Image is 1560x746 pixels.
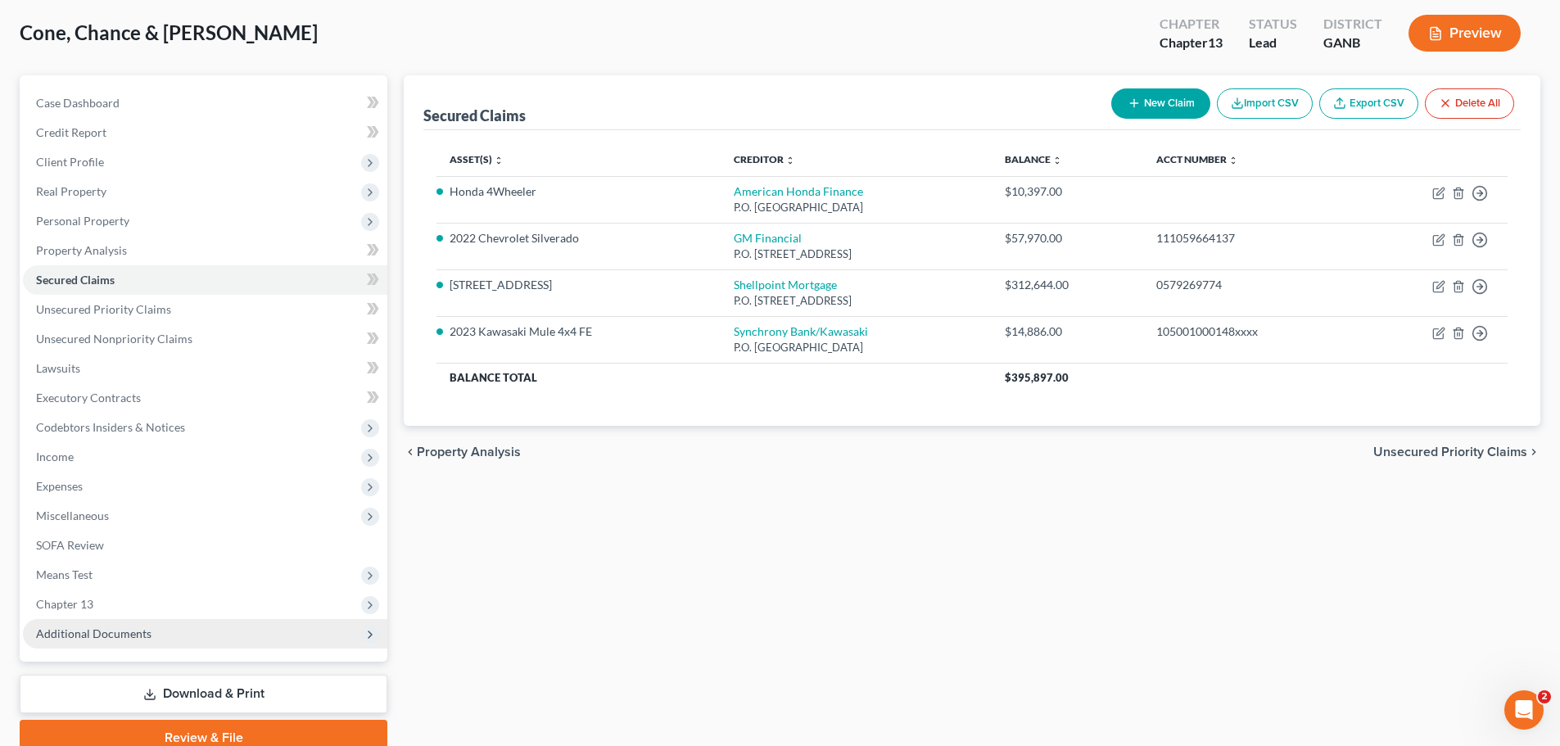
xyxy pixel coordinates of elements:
[36,509,109,522] span: Miscellaneous
[20,20,318,44] span: Cone, Chance & [PERSON_NAME]
[36,155,104,169] span: Client Profile
[1005,277,1130,293] div: $312,644.00
[23,354,387,383] a: Lawsuits
[23,295,387,324] a: Unsecured Priority Claims
[734,200,978,215] div: P.O. [GEOGRAPHIC_DATA]
[450,323,708,340] li: 2023 Kawasaki Mule 4x4 FE
[23,118,387,147] a: Credit Report
[404,445,521,459] button: chevron_left Property Analysis
[734,340,978,355] div: P.O. [GEOGRAPHIC_DATA]
[36,243,127,257] span: Property Analysis
[1373,445,1527,459] span: Unsecured Priority Claims
[1409,15,1521,52] button: Preview
[1156,230,1345,246] div: 111059664137
[23,265,387,295] a: Secured Claims
[1156,323,1345,340] div: 105001000148xxxx
[1052,156,1062,165] i: unfold_more
[1005,153,1062,165] a: Balance unfold_more
[20,675,387,713] a: Download & Print
[1005,323,1130,340] div: $14,886.00
[1323,34,1382,52] div: GANB
[36,538,104,552] span: SOFA Review
[1217,88,1313,119] button: Import CSV
[1319,88,1418,119] a: Export CSV
[734,246,978,262] div: P.O. [STREET_ADDRESS]
[1208,34,1223,50] span: 13
[1249,15,1297,34] div: Status
[23,236,387,265] a: Property Analysis
[734,324,868,338] a: Synchrony Bank/Kawasaki
[734,293,978,309] div: P.O. [STREET_ADDRESS]
[734,184,863,198] a: American Honda Finance
[23,531,387,560] a: SOFA Review
[1156,277,1345,293] div: 0579269774
[1005,371,1069,384] span: $395,897.00
[1323,15,1382,34] div: District
[36,273,115,287] span: Secured Claims
[1005,230,1130,246] div: $57,970.00
[494,156,504,165] i: unfold_more
[23,383,387,413] a: Executory Contracts
[1160,15,1223,34] div: Chapter
[1228,156,1238,165] i: unfold_more
[450,153,504,165] a: Asset(s) unfold_more
[36,96,120,110] span: Case Dashboard
[1160,34,1223,52] div: Chapter
[23,324,387,354] a: Unsecured Nonpriority Claims
[36,302,171,316] span: Unsecured Priority Claims
[1005,183,1130,200] div: $10,397.00
[36,332,192,346] span: Unsecured Nonpriority Claims
[417,445,521,459] span: Property Analysis
[436,363,991,392] th: Balance Total
[36,420,185,434] span: Codebtors Insiders & Notices
[734,153,795,165] a: Creditor unfold_more
[1425,88,1514,119] button: Delete All
[36,214,129,228] span: Personal Property
[785,156,795,165] i: unfold_more
[36,450,74,463] span: Income
[36,626,151,640] span: Additional Documents
[450,230,708,246] li: 2022 Chevrolet Silverado
[404,445,417,459] i: chevron_left
[36,184,106,198] span: Real Property
[450,277,708,293] li: [STREET_ADDRESS]
[1111,88,1210,119] button: New Claim
[36,125,106,139] span: Credit Report
[36,391,141,405] span: Executory Contracts
[36,479,83,493] span: Expenses
[734,278,837,292] a: Shellpoint Mortgage
[1538,690,1551,703] span: 2
[734,231,802,245] a: GM Financial
[1527,445,1540,459] i: chevron_right
[36,597,93,611] span: Chapter 13
[1156,153,1238,165] a: Acct Number unfold_more
[1373,445,1540,459] button: Unsecured Priority Claims chevron_right
[36,361,80,375] span: Lawsuits
[1504,690,1544,730] iframe: Intercom live chat
[36,567,93,581] span: Means Test
[423,106,526,125] div: Secured Claims
[23,88,387,118] a: Case Dashboard
[450,183,708,200] li: Honda 4Wheeler
[1249,34,1297,52] div: Lead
